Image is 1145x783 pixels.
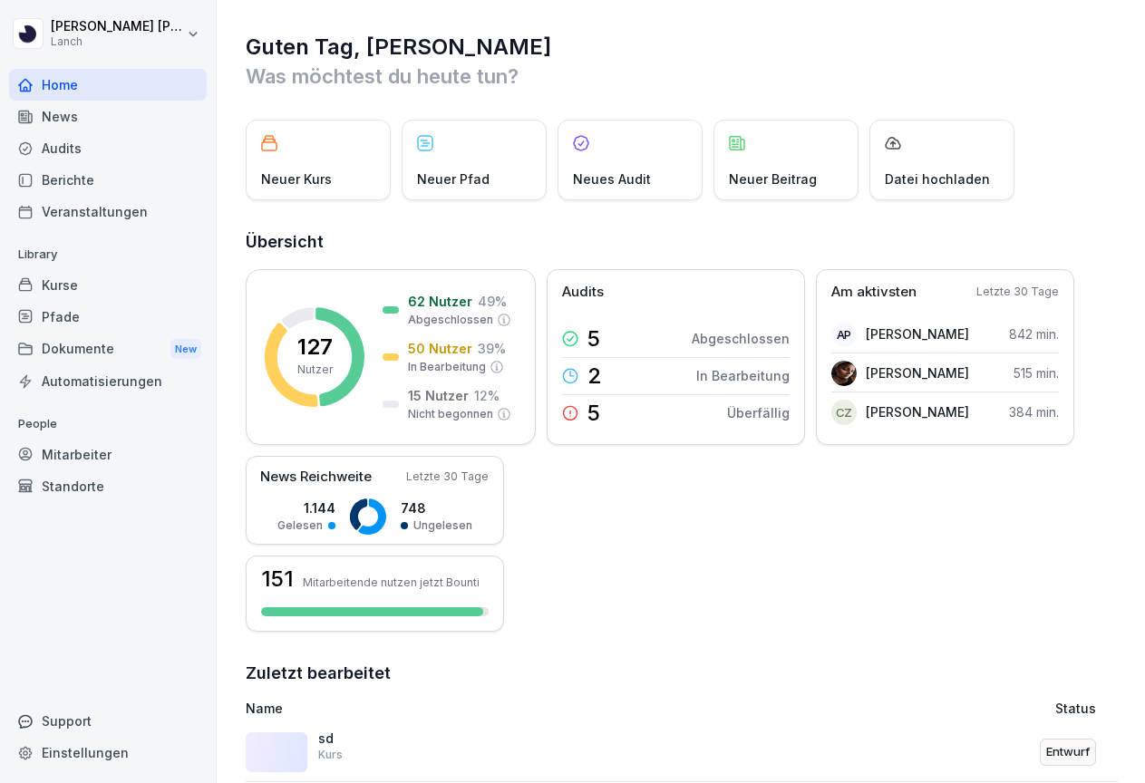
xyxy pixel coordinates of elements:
p: Am aktivsten [831,282,917,303]
a: News [9,101,207,132]
img: lbqg5rbd359cn7pzouma6c8b.png [831,361,857,386]
p: Neues Audit [573,169,651,188]
p: Entwurf [1046,743,1090,761]
p: Überfällig [727,403,790,422]
p: Nutzer [297,362,333,378]
p: Neuer Kurs [261,169,332,188]
p: [PERSON_NAME] [PERSON_NAME] [51,19,183,34]
h1: Guten Tag, [PERSON_NAME] [246,33,1118,62]
p: 515 min. [1014,363,1059,382]
p: Lanch [51,35,183,48]
div: Support [9,705,207,737]
p: 748 [401,498,472,517]
p: Name [246,699,798,718]
p: Library [9,240,207,269]
p: [PERSON_NAME] [866,363,969,382]
p: Nicht begonnen [408,406,493,422]
p: 384 min. [1009,402,1059,421]
p: News Reichweite [260,467,372,488]
p: Gelesen [277,517,323,534]
a: Berichte [9,164,207,196]
a: Audits [9,132,207,164]
h2: Übersicht [246,229,1118,255]
p: 2 [587,365,602,387]
a: Einstellungen [9,737,207,768]
h3: 151 [261,568,294,590]
p: 5 [587,402,600,424]
div: Dokumente [9,333,207,366]
p: Was möchtest du heute tun? [246,62,1118,91]
p: In Bearbeitung [408,359,486,375]
p: 39 % [478,339,506,358]
p: 50 Nutzer [408,339,472,358]
p: Neuer Pfad [417,169,490,188]
p: [PERSON_NAME] [866,402,969,421]
div: AP [831,322,857,347]
div: CZ [831,400,857,425]
p: 12 % [474,386,500,405]
p: 15 Nutzer [408,386,469,405]
p: 842 min. [1009,324,1059,343]
p: Audits [562,282,604,303]
p: Kurs [318,747,343,763]
h2: Zuletzt bearbeitet [246,661,1118,686]
div: New [170,339,201,360]
p: Neuer Beitrag [729,169,817,188]
p: Abgeschlossen [692,329,790,348]
a: Kurse [9,269,207,301]
p: Letzte 30 Tage [976,284,1059,300]
a: Pfade [9,301,207,333]
p: Abgeschlossen [408,312,493,328]
p: 1.144 [277,498,335,517]
a: DokumenteNew [9,333,207,366]
a: Automatisierungen [9,365,207,397]
p: Datei hochladen [885,169,990,188]
a: Veranstaltungen [9,196,207,227]
p: People [9,410,207,439]
p: 49 % [478,292,507,311]
a: Home [9,69,207,101]
p: [PERSON_NAME] [866,324,969,343]
p: 127 [297,336,333,358]
a: Mitarbeiter [9,439,207,470]
a: sdKursEntwurf [246,723,1118,782]
a: Standorte [9,470,207,502]
p: 5 [587,328,600,350]
p: sd [318,730,500,747]
p: Mitarbeitende nutzen jetzt Bounti [303,575,480,589]
p: Ungelesen [413,517,472,534]
p: In Bearbeitung [696,366,790,385]
p: Letzte 30 Tage [406,469,489,485]
p: Status [1055,699,1096,718]
p: 62 Nutzer [408,292,472,311]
